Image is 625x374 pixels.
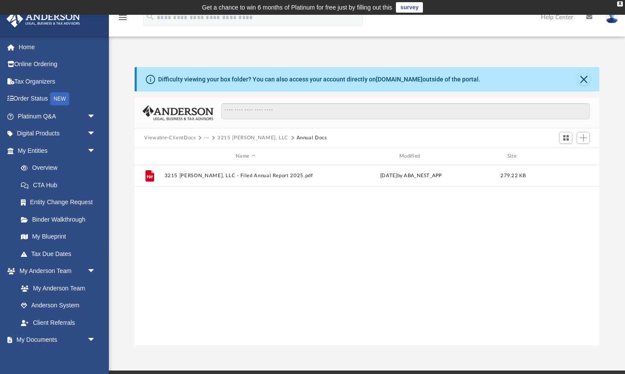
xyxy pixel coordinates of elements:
[577,132,590,144] button: Add
[164,152,326,160] div: Name
[6,56,109,73] a: Online Ordering
[12,245,109,263] a: Tax Due Dates
[158,75,480,84] div: Difficulty viewing your box folder? You can also access your account directly on outside of the p...
[297,134,327,142] button: Annual Docs
[12,159,109,177] a: Overview
[118,17,128,23] a: menu
[87,142,105,160] span: arrow_drop_down
[135,165,599,345] div: grid
[165,173,327,179] button: 3215 [PERSON_NAME], LLC - Filed Annual Report 2025.pdf
[396,2,423,13] a: survey
[578,73,590,85] button: Close
[12,228,105,246] a: My Blueprint
[12,297,105,314] a: Anderson System
[4,10,83,27] img: Anderson Advisors Platinum Portal
[144,134,196,142] button: Viewable-ClientDocs
[87,331,105,349] span: arrow_drop_down
[87,263,105,280] span: arrow_drop_down
[6,263,105,280] a: My Anderson Teamarrow_drop_down
[535,152,596,160] div: id
[12,314,105,331] a: Client Referrals
[501,173,526,178] span: 279.22 KB
[12,176,109,194] a: CTA Hub
[87,108,105,125] span: arrow_drop_down
[6,38,109,56] a: Home
[559,132,572,144] button: Switch to Grid View
[202,2,392,13] div: Get a chance to win 6 months of Platinum for free just by filling out this
[6,90,109,108] a: Order StatusNEW
[330,172,492,180] div: [DATE] by ABA_NEST_APP
[12,194,109,211] a: Entity Change Request
[6,331,105,349] a: My Documentsarrow_drop_down
[221,103,590,120] input: Search files and folders
[50,92,69,105] div: NEW
[12,211,109,228] a: Binder Walkthrough
[6,73,109,90] a: Tax Organizers
[118,12,128,23] i: menu
[376,76,422,83] a: [DOMAIN_NAME]
[6,108,109,125] a: Platinum Q&Aarrow_drop_down
[12,280,100,297] a: My Anderson Team
[145,12,155,21] i: search
[139,152,160,160] div: id
[217,134,288,142] button: 3215 [PERSON_NAME], LLC
[605,11,618,24] img: User Pic
[6,125,109,142] a: Digital Productsarrow_drop_down
[617,1,623,7] div: close
[330,152,492,160] div: Modified
[204,134,209,142] button: ···
[496,152,531,160] div: Size
[6,142,109,159] a: My Entitiesarrow_drop_down
[87,125,105,143] span: arrow_drop_down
